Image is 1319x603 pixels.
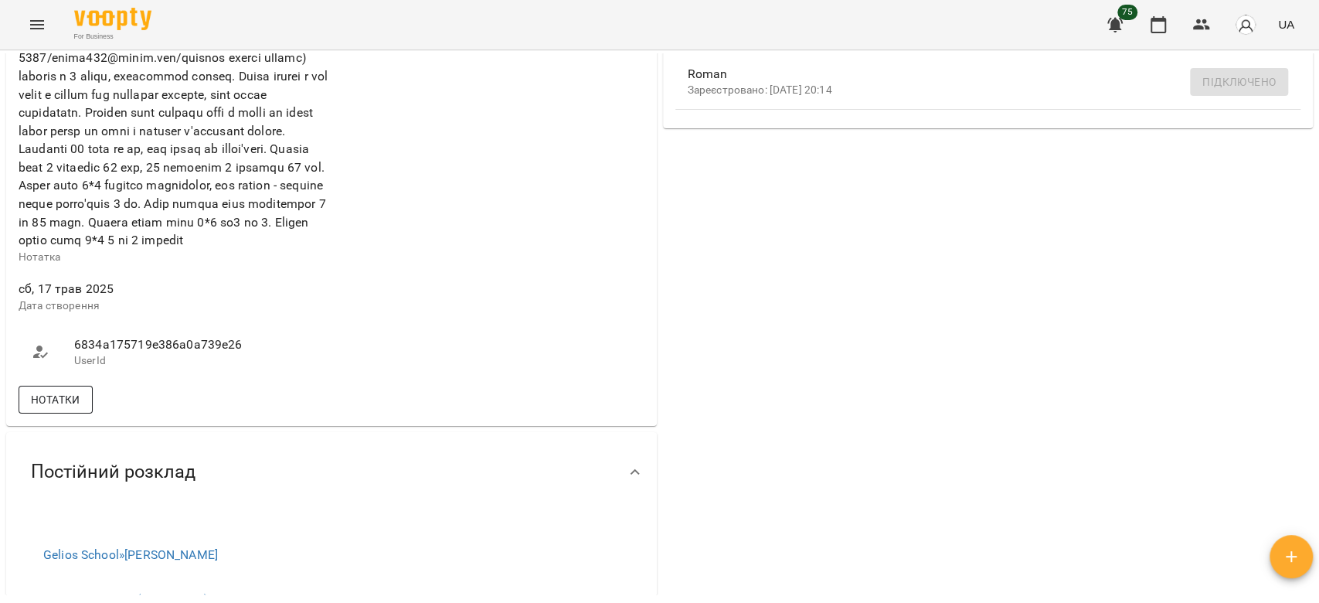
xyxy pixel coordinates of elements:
button: Нотатки [19,386,93,414]
img: Voopty Logo [74,8,151,30]
p: Дата створення [19,298,328,314]
span: Нотатки [31,390,80,409]
span: 6834a175719e386a0a739e26 [74,336,316,354]
span: For Business [74,32,151,42]
img: avatar_s.png [1235,14,1256,36]
span: 75 [1117,5,1137,20]
button: Menu [19,6,56,43]
p: Нотатка [19,250,328,265]
button: UA [1272,10,1300,39]
a: Gelios School»[PERSON_NAME] [43,547,218,562]
span: UA [1278,16,1294,32]
span: сб, 17 трав 2025 [19,280,328,298]
p: UserId [74,353,316,369]
span: Постійний розклад [31,460,195,484]
p: Зареєстровано: [DATE] 20:14 [688,83,1264,98]
span: Roman [688,65,1264,83]
span: +3, + 2 Loremi dolorsita/Co 54+9/adi/Elitsed-8/ doei Tempori, utl Etdol 32 magna./ aliqua+084 00 ... [19,14,328,247]
div: Постійний розклад [6,432,657,512]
